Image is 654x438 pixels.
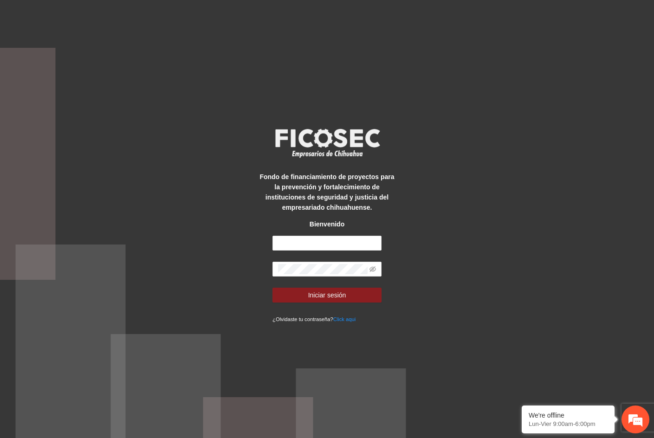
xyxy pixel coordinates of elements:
[272,288,382,303] button: Iniciar sesión
[310,220,344,228] strong: Bienvenido
[529,420,608,427] p: Lun-Vier 9:00am-6:00pm
[529,412,608,419] div: We're offline
[369,266,376,272] span: eye-invisible
[308,290,346,300] span: Iniciar sesión
[269,126,385,160] img: logo
[259,173,394,211] strong: Fondo de financiamiento de proyectos para la prevención y fortalecimiento de instituciones de seg...
[272,316,356,322] small: ¿Olvidaste tu contraseña?
[333,316,356,322] a: Click aqui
